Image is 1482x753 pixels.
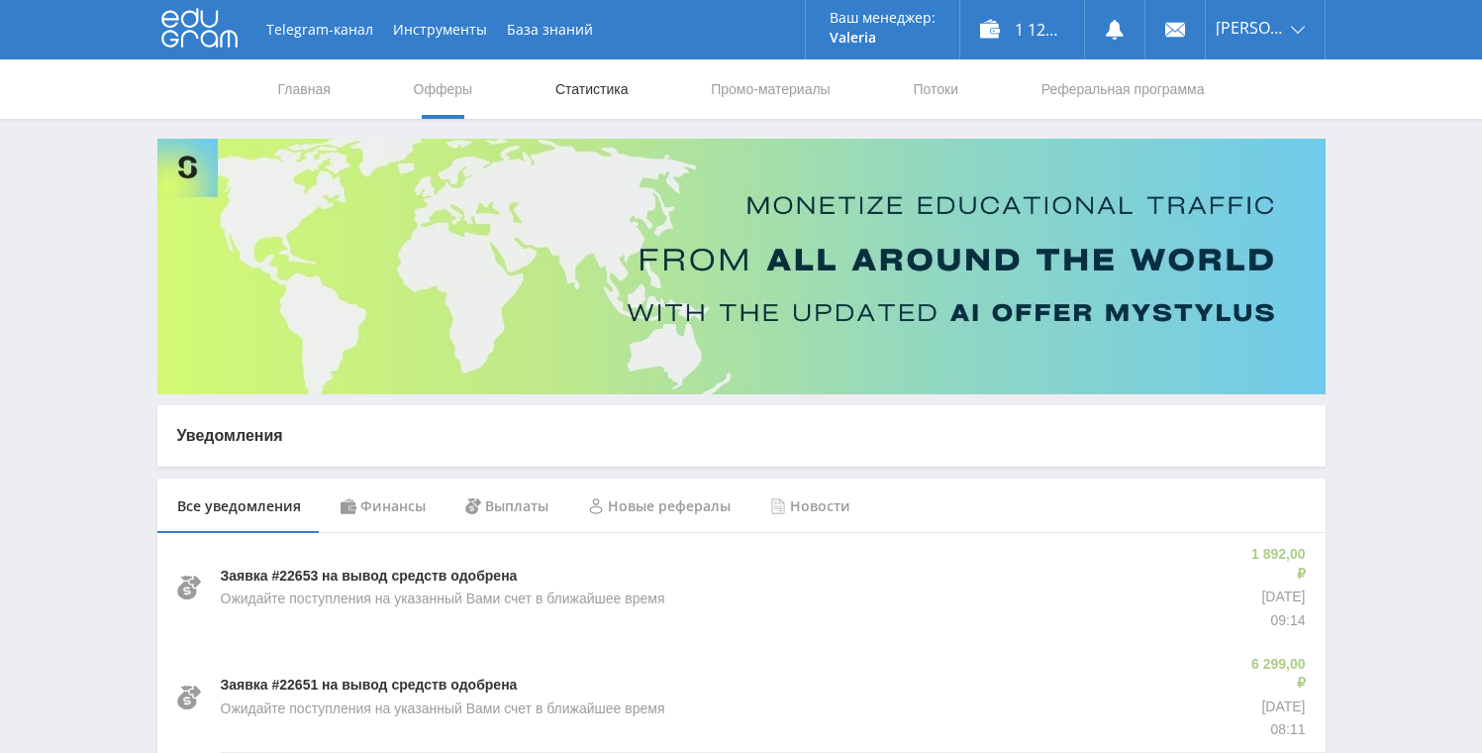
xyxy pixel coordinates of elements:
p: 08:11 [1247,720,1305,740]
a: Статистика [553,59,631,119]
a: Реферальная программа [1039,59,1207,119]
p: Ваш менеджер: [830,10,936,26]
a: Промо-материалы [709,59,832,119]
p: Заявка #22651 на вывод средств одобрена [221,676,518,696]
span: [PERSON_NAME] [1216,20,1285,36]
p: Ожидайте поступления на указанный Вами счет в ближайшее время [221,590,665,609]
p: 1 892,00 ₽ [1247,545,1305,584]
div: Финансы [321,479,445,534]
div: Новости [750,479,870,534]
p: Уведомления [177,425,1306,447]
div: Все уведомления [157,479,321,534]
p: [DATE] [1247,698,1305,717]
p: 09:14 [1247,611,1305,631]
p: Valeria [830,30,936,46]
p: [DATE] [1247,588,1305,607]
p: 6 299,00 ₽ [1247,655,1305,694]
div: Новые рефералы [568,479,750,534]
a: Офферы [412,59,475,119]
p: Ожидайте поступления на указанный Вами счет в ближайшее время [221,699,665,719]
a: Потоки [911,59,960,119]
img: Banner [157,139,1326,394]
div: Выплаты [445,479,568,534]
a: Главная [276,59,333,119]
p: Заявка #22653 на вывод средств одобрена [221,567,518,587]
